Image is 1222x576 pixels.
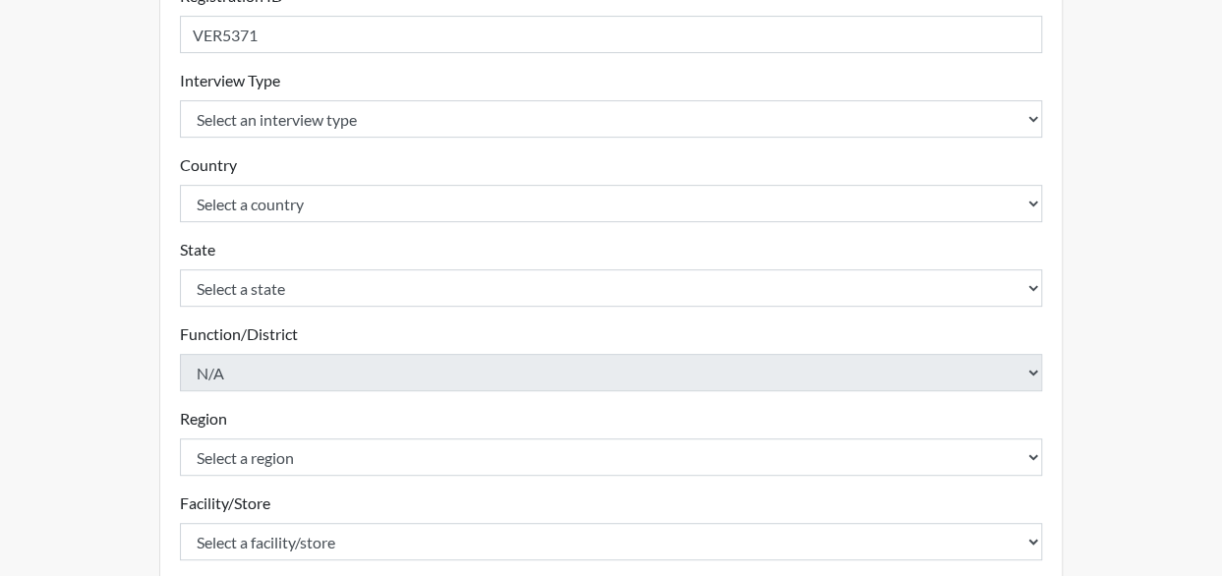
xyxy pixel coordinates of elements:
label: Facility/Store [180,491,270,515]
label: State [180,238,215,261]
label: Function/District [180,322,298,346]
label: Country [180,153,237,177]
label: Region [180,407,227,431]
label: Interview Type [180,69,280,92]
input: Insert a Registration ID, which needs to be a unique alphanumeric value for each interviewee [180,16,1043,53]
